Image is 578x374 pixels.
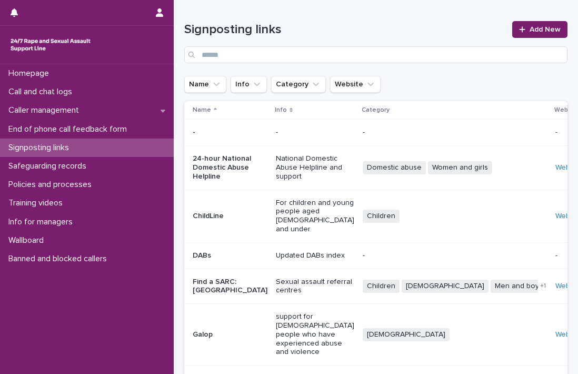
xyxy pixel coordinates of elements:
p: For children and young people aged [DEMOGRAPHIC_DATA] and under [276,199,354,234]
p: - [276,128,354,137]
p: - [193,128,267,137]
a: Add New [512,21,567,38]
span: Men and boys [491,280,547,293]
p: Galop [193,330,267,339]
span: Women and girls [428,161,492,174]
p: Training videos [4,198,71,208]
span: Children [363,280,400,293]
p: Updated DABs index [276,251,354,260]
button: Info [231,76,267,93]
input: Search [184,46,567,63]
span: [DEMOGRAPHIC_DATA] [402,280,489,293]
p: Signposting links [4,143,77,153]
p: 24-hour National Domestic Abuse Helpline [193,154,267,181]
span: Domestic abuse [363,161,426,174]
p: support for [DEMOGRAPHIC_DATA] people who have experienced abuse and violence [276,312,354,357]
p: ChildLine [193,212,267,221]
h1: Signposting links [184,22,506,37]
p: Name [193,104,211,116]
p: Category [362,104,390,116]
button: Name [184,76,226,93]
span: Children [363,210,400,223]
p: Wallboard [4,235,52,245]
p: Sexual assault referral centres [276,278,354,296]
button: Website [330,76,381,93]
p: Policies and processes [4,180,100,190]
p: - [555,126,560,137]
p: Info for managers [4,217,81,227]
p: Find a SARC: [GEOGRAPHIC_DATA] [193,278,267,296]
p: DABs [193,251,267,260]
span: [DEMOGRAPHIC_DATA] [363,328,450,341]
p: - [555,249,560,260]
p: National Domestic Abuse Helpline and support [276,154,354,181]
p: End of phone call feedback form [4,124,135,134]
p: Info [275,104,287,116]
img: rhQMoQhaT3yELyF149Cw [8,34,93,55]
p: Safeguarding records [4,161,95,171]
p: - [363,128,547,137]
p: - [363,251,547,260]
p: Call and chat logs [4,87,81,97]
span: + 1 [540,283,546,289]
button: Category [271,76,326,93]
p: Caller management [4,105,87,115]
span: Add New [530,26,561,33]
p: Homepage [4,68,57,78]
p: Banned and blocked callers [4,254,115,264]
